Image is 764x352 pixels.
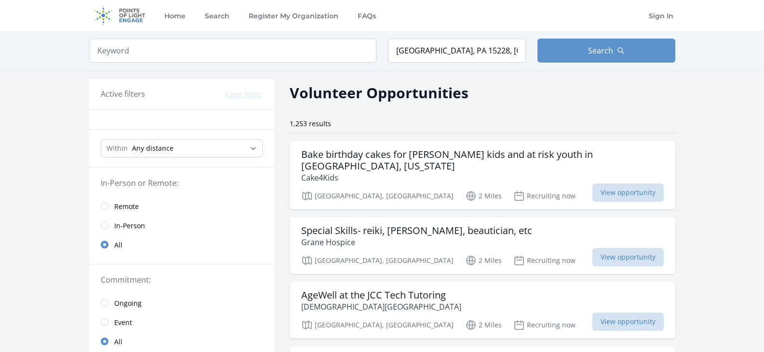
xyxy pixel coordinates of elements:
button: Search [537,39,675,63]
p: [GEOGRAPHIC_DATA], [GEOGRAPHIC_DATA] [301,190,454,202]
a: Ongoing [89,293,274,313]
p: [GEOGRAPHIC_DATA], [GEOGRAPHIC_DATA] [301,255,454,266]
span: All [114,337,122,347]
h3: Active filters [101,88,145,100]
p: 2 Miles [465,319,502,331]
button: Clear filters [226,90,263,99]
input: Keyword [89,39,376,63]
span: View opportunity [592,313,664,331]
p: Recruiting now [513,255,576,266]
a: Bake birthday cakes for [PERSON_NAME] kids and at risk youth in [GEOGRAPHIC_DATA], [US_STATE] Cak... [290,141,675,209]
a: Special Skills- reiki, [PERSON_NAME], beautician, etc Grane Hospice [GEOGRAPHIC_DATA], [GEOGRAPHI... [290,217,675,274]
a: In-Person [89,216,274,235]
p: Grane Hospice [301,236,532,248]
a: All [89,332,274,351]
input: Location [388,39,526,63]
h3: AgeWell at the JCC Tech Tutoring [301,289,461,301]
h2: Volunteer Opportunities [290,82,469,104]
legend: In-Person or Remote: [101,177,263,189]
a: Remote [89,196,274,216]
h3: Bake birthday cakes for [PERSON_NAME] kids and at risk youth in [GEOGRAPHIC_DATA], [US_STATE] [301,149,664,172]
a: AgeWell at the JCC Tech Tutoring [DEMOGRAPHIC_DATA][GEOGRAPHIC_DATA] [GEOGRAPHIC_DATA], [GEOGRAPH... [290,282,675,339]
span: Search [588,45,613,56]
a: All [89,235,274,254]
span: Event [114,318,132,327]
span: 1,253 results [290,119,331,128]
p: [DEMOGRAPHIC_DATA][GEOGRAPHIC_DATA] [301,301,461,313]
p: Recruiting now [513,319,576,331]
legend: Commitment: [101,274,263,286]
span: View opportunity [592,248,664,266]
span: Ongoing [114,299,142,308]
span: All [114,240,122,250]
select: Search Radius [101,139,263,157]
span: View opportunity [592,183,664,202]
span: In-Person [114,221,145,231]
h3: Special Skills- reiki, [PERSON_NAME], beautician, etc [301,225,532,236]
p: Recruiting now [513,190,576,202]
a: Event [89,313,274,332]
p: Cake4Kids [301,172,664,183]
p: 2 Miles [465,190,502,202]
p: 2 Miles [465,255,502,266]
span: Remote [114,202,139,211]
p: [GEOGRAPHIC_DATA], [GEOGRAPHIC_DATA] [301,319,454,331]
